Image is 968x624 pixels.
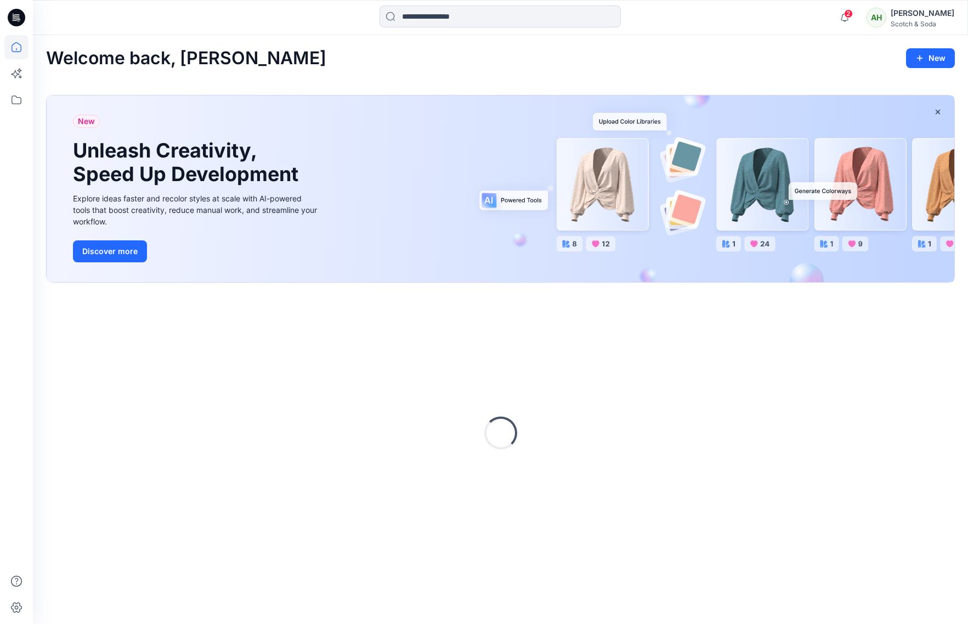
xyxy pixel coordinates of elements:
a: Discover more [73,240,320,262]
div: [PERSON_NAME] [891,7,954,20]
span: 2 [844,9,853,18]
h2: Welcome back, [PERSON_NAME] [46,48,326,69]
button: New [906,48,955,68]
div: Explore ideas faster and recolor styles at scale with AI-powered tools that boost creativity, red... [73,193,320,227]
div: Scotch & Soda [891,20,954,28]
button: Discover more [73,240,147,262]
span: New [78,115,95,128]
div: AH [867,8,886,27]
h1: Unleash Creativity, Speed Up Development [73,139,303,186]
